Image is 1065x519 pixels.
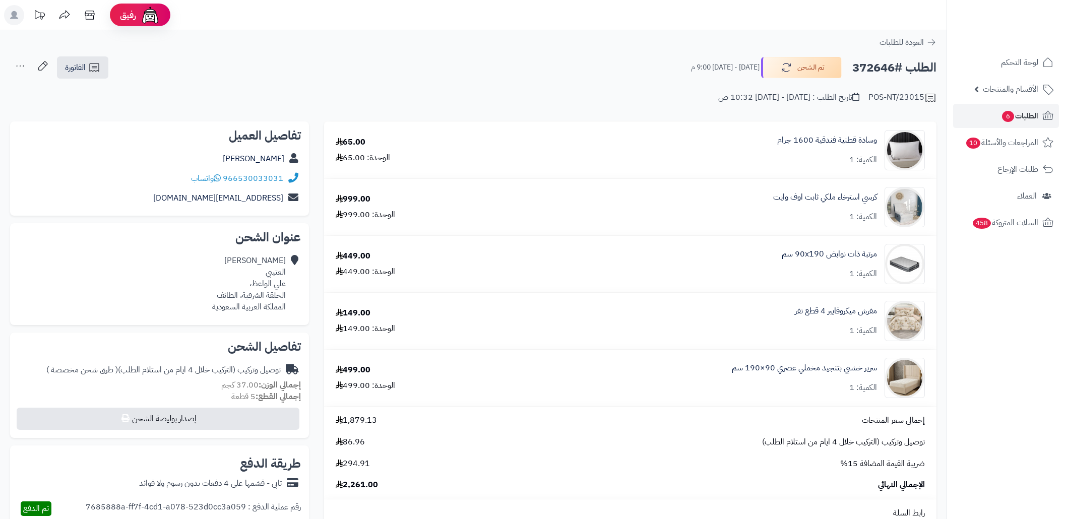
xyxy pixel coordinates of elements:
a: 966530033031 [223,172,283,184]
img: 1753859452-1-90x90.jpg [885,301,924,341]
span: 458 [973,218,991,229]
h2: تفاصيل الشحن [18,341,301,353]
span: إجمالي سعر المنتجات [862,415,925,426]
img: 1756210968-1-90x90.jpg [885,358,924,398]
a: وسادة قطنية فندقية 1600 جرام [777,135,877,146]
span: العملاء [1017,189,1037,203]
span: الطلبات [1001,109,1038,123]
span: طلبات الإرجاع [997,162,1038,176]
div: [PERSON_NAME] العتيبي علي الواعظ، الحلقة الشرقية، الطائف المملكة العربية السعودية [212,255,286,312]
span: ( طرق شحن مخصصة ) [46,364,118,376]
div: الوحدة: 449.00 [336,266,395,278]
div: 65.00 [336,137,365,148]
strong: إجمالي الوزن: [259,379,301,391]
a: [PERSON_NAME] [223,153,284,165]
span: 86.96 [336,436,365,448]
a: لوحة التحكم [953,50,1059,75]
a: [EMAIL_ADDRESS][DOMAIN_NAME] [153,192,283,204]
div: 499.00 [336,364,370,376]
span: 1,879.13 [336,415,377,426]
div: 999.00 [336,193,370,205]
a: السلات المتروكة458 [953,211,1059,235]
a: مرتبة ذات نوابض 90x190 سم [782,248,877,260]
span: توصيل وتركيب (التركيب خلال 4 ايام من استلام الطلب) [762,436,925,448]
img: ai-face.png [140,5,160,25]
strong: إجمالي القطع: [256,391,301,403]
small: 37.00 كجم [221,379,301,391]
div: 149.00 [336,307,370,319]
div: الكمية: 1 [849,154,877,166]
div: 449.00 [336,250,370,262]
a: العملاء [953,184,1059,208]
h2: طريقة الدفع [240,458,301,470]
a: تحديثات المنصة [27,5,52,28]
div: رابط السلة [328,507,932,519]
div: الكمية: 1 [849,382,877,394]
div: الكمية: 1 [849,268,877,280]
h2: الطلب #372646 [852,57,936,78]
span: الإجمالي النهائي [878,479,925,491]
span: 294.91 [336,458,370,470]
div: الكمية: 1 [849,325,877,337]
span: الأقسام والمنتجات [983,82,1038,96]
a: مفرش ميكروفايبر 4 قطع نفر [795,305,877,317]
div: تاريخ الطلب : [DATE] - [DATE] 10:32 ص [718,92,859,103]
div: الوحدة: 499.00 [336,380,395,392]
div: الوحدة: 999.00 [336,209,395,221]
button: إصدار بوليصة الشحن [17,408,299,430]
a: العودة للطلبات [880,36,936,48]
span: رفيق [120,9,136,21]
img: 1728804863-110102100029-90x90.jpg [885,187,924,227]
a: المراجعات والأسئلة10 [953,131,1059,155]
span: العودة للطلبات [880,36,924,48]
div: توصيل وتركيب (التركيب خلال 4 ايام من استلام الطلب) [46,364,281,376]
span: تم الدفع [23,502,49,514]
div: تابي - قسّمها على 4 دفعات بدون رسوم ولا فوائد [139,478,282,489]
a: كرسي استرخاء ملكي ثابت اوف وايت [773,191,877,203]
a: الطلبات6 [953,104,1059,128]
div: الكمية: 1 [849,211,877,223]
small: [DATE] - [DATE] 9:00 م [691,62,760,73]
div: الوحدة: 149.00 [336,323,395,335]
a: الفاتورة [57,56,108,79]
img: logo-2.png [996,28,1055,49]
img: 1728808024-110601060001-90x90.jpg [885,244,924,284]
a: واتساب [191,172,221,184]
span: السلات المتروكة [972,216,1038,230]
div: رقم عملية الدفع : 7685888a-ff7f-4cd1-a078-523d0cc3a059 [86,501,301,516]
small: 5 قطعة [231,391,301,403]
span: 10 [966,138,980,149]
span: ضريبة القيمة المضافة 15% [840,458,925,470]
a: طلبات الإرجاع [953,157,1059,181]
h2: عنوان الشحن [18,231,301,243]
div: الوحدة: 65.00 [336,152,390,164]
button: تم الشحن [761,57,842,78]
div: POS-NT/23015 [868,92,936,104]
span: لوحة التحكم [1001,55,1038,70]
a: سرير خشبي بتنجيد مخملي عصري 90×190 سم [732,362,877,374]
span: 6 [1002,111,1014,122]
h2: تفاصيل العميل [18,129,301,142]
span: 2,261.00 [336,479,378,491]
span: الفاتورة [65,61,86,74]
img: 1686137768-2290-90x90.png [885,130,924,170]
span: المراجعات والأسئلة [965,136,1038,150]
